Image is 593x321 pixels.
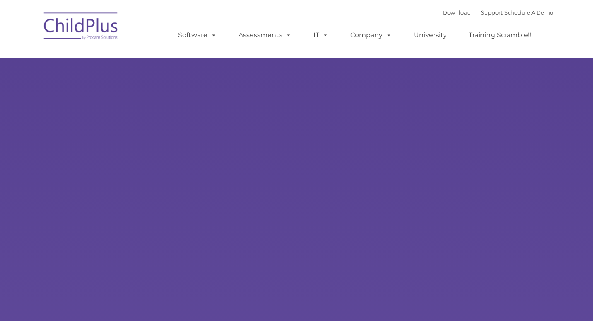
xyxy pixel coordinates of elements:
a: University [405,27,455,44]
a: Schedule A Demo [504,9,553,16]
a: Training Scramble!! [460,27,540,44]
a: Support [481,9,503,16]
img: ChildPlus by Procare Solutions [40,7,123,48]
font: | [443,9,553,16]
a: Company [342,27,400,44]
a: Download [443,9,471,16]
a: Assessments [230,27,300,44]
a: Software [170,27,225,44]
a: IT [305,27,337,44]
